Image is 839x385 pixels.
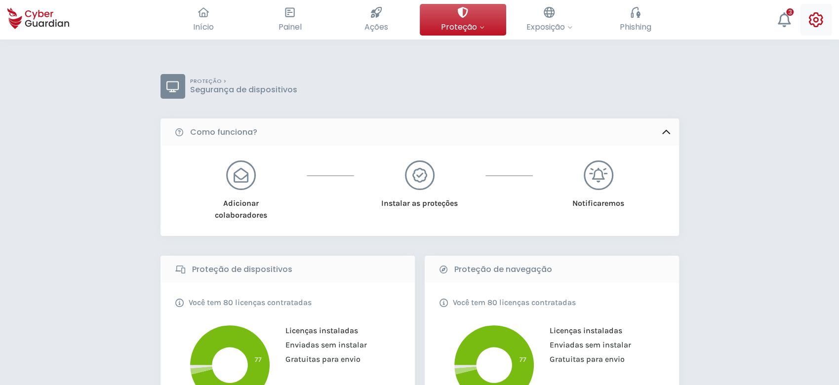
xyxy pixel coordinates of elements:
[441,21,484,33] span: Proteção
[278,326,358,335] span: Licenças instaladas
[379,190,460,209] div: Instalar as proteções
[200,190,281,221] div: Adicionar colaboradores
[190,126,257,138] b: Como funciona?
[620,21,651,33] span: Phishing
[593,4,679,36] button: Phishing
[786,8,794,16] div: 3
[542,340,631,349] span: Enviadas sem instalar
[278,340,367,349] span: Enviadas sem instalar
[189,298,312,308] p: Você tem 80 licenças contratadas
[506,4,593,36] button: Exposição
[247,4,333,36] button: Painel
[193,21,214,33] span: Início
[526,21,572,33] span: Exposição
[333,4,420,36] button: Ações
[454,264,552,275] b: Proteção de navegação
[420,4,506,36] button: Proteção
[278,354,360,364] span: Gratuitas para envio
[192,264,292,275] b: Proteção de dispositivos
[190,85,297,95] p: Segurança de dispositivos
[160,4,247,36] button: Início
[364,21,388,33] span: Ações
[542,326,622,335] span: Licenças instaladas
[558,190,639,209] div: Notificaremos
[542,354,625,364] span: Gratuitas para envio
[453,298,576,308] p: Você tem 80 licenças contratadas
[190,78,297,85] p: PROTEÇÃO >
[279,21,302,33] span: Painel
